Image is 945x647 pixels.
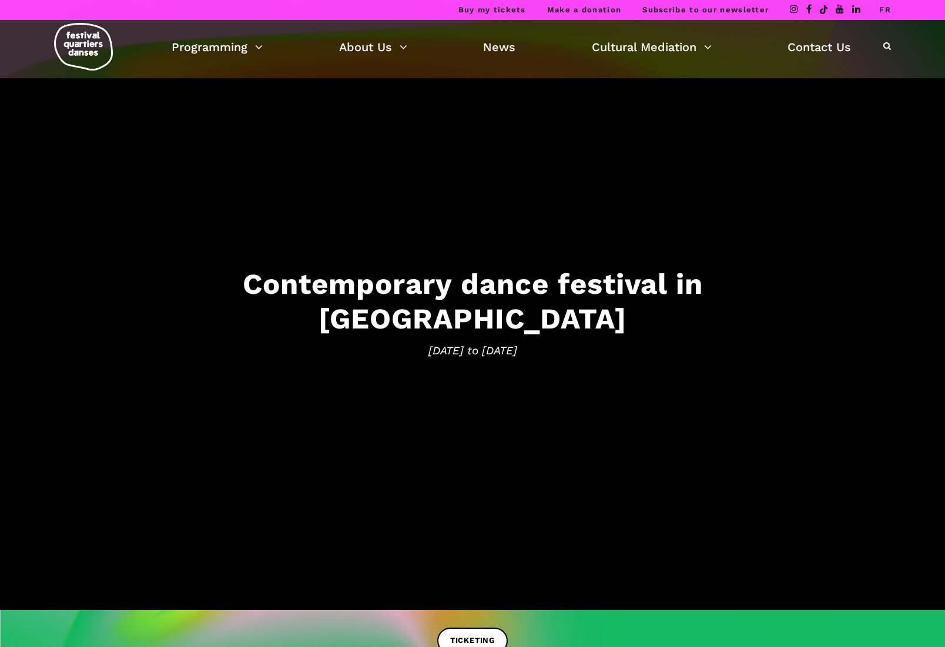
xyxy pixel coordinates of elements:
a: News [483,37,515,57]
a: Subscribe to our newsletter [642,5,769,14]
h3: Contemporary dance festival in [GEOGRAPHIC_DATA] [108,267,837,336]
a: Buy my tickets [458,5,526,14]
a: Make a donation [547,5,622,14]
a: Programming [172,37,263,57]
a: Cultural Mediation [592,37,712,57]
span: [DATE] to [DATE] [108,341,837,359]
a: FR [879,5,891,14]
a: Contact Us [787,37,851,57]
span: TICKETING [450,635,495,647]
a: About Us [339,37,407,57]
img: logo-fqd-med [54,23,113,71]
